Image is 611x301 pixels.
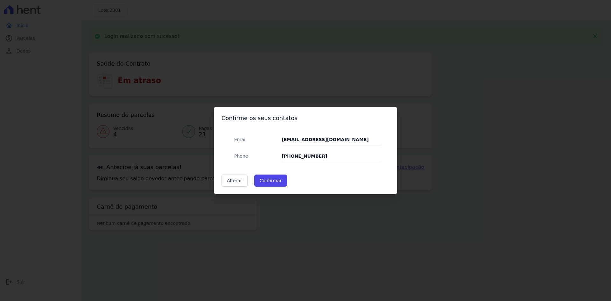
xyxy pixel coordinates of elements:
[234,137,247,142] span: translation missing: pt-BR.public.contracts.modal.confirmation.email
[282,154,327,159] strong: [PHONE_NUMBER]
[254,175,287,187] button: Confirmar
[221,114,390,122] h3: Confirme os seus contatos
[221,175,248,187] a: Alterar
[234,154,248,159] span: translation missing: pt-BR.public.contracts.modal.confirmation.phone
[282,137,369,142] strong: [EMAIL_ADDRESS][DOMAIN_NAME]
